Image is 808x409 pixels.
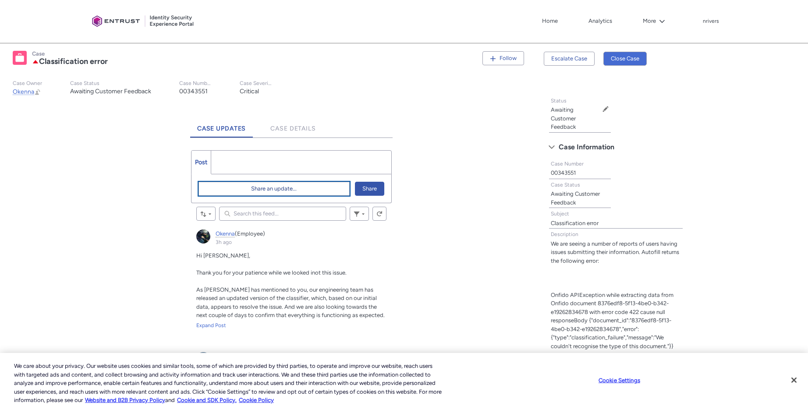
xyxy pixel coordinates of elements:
lightning-formatted-text: 00343551 [179,88,208,95]
button: Follow [482,51,524,65]
p: Case Severity [240,80,272,87]
p: Case Number [179,80,212,87]
button: Case Information [544,140,687,154]
span: Subject [551,211,569,217]
span: Post [195,159,207,166]
span: Follow [500,55,517,61]
span: Case Information [559,141,614,154]
lightning-formatted-text: Awaiting Customer Feedback [551,106,576,130]
article: Okenna, 3h ago [191,224,392,342]
lightning-formatted-text: Awaiting Customer Feedback [70,88,151,95]
img: External User - Okenna (null) [196,229,210,243]
a: More information about our cookie policy., opens in a new tab [85,397,165,403]
lightning-formatted-text: Classification error [551,220,599,226]
lightning-formatted-text: Classification error [39,56,108,66]
a: Cookie and SDK Policy. [177,397,237,403]
span: Case Details [270,125,316,132]
lightning-icon: Escalated [32,57,39,66]
span: Okenna [13,88,34,95]
button: Close Case [603,52,647,66]
div: We care about your privacy. Our website uses cookies and similar tools, some of which are provide... [14,362,444,405]
p: Case Owner [13,80,42,87]
div: Chatter Publisher [191,150,392,203]
a: 3h ago [216,239,232,245]
article: nrivers, Yesterday at 12:55 [191,347,392,395]
span: As [PERSON_NAME] has mentioned to you, our engineering team has released an updated version of th... [196,286,385,319]
img: nrivers [196,352,210,366]
a: Case Details [263,113,323,138]
p: nrivers [703,18,719,25]
a: Okenna [216,230,235,237]
span: Status [551,98,567,104]
button: Share an update... [198,182,350,196]
div: Okenna [196,229,210,243]
span: Description [551,231,578,237]
button: Refresh this feed [372,207,386,221]
input: Search this feed... [219,207,346,221]
a: Home [540,14,560,28]
records-entity-label: Case [32,50,45,57]
button: Cookie Settings [592,372,647,389]
button: User Profile nrivers [702,16,719,25]
span: Hi [PERSON_NAME], [196,252,250,259]
a: Case Updates [190,113,253,138]
button: Close [784,370,804,390]
span: Thank you for your patience while we looked inot this issue. [196,269,347,276]
button: Change Owner [34,88,41,95]
span: (Employee) [235,230,265,237]
a: Cookie Policy [239,397,274,403]
button: Share [355,182,384,196]
span: Case Number [551,161,584,167]
button: Escalate Case [544,52,595,66]
span: Case Updates [197,125,246,132]
p: Case Status [70,80,151,87]
button: Edit Status [602,106,609,113]
span: Share [362,182,377,195]
lightning-formatted-text: 00343551 [551,169,576,176]
a: Analytics, opens in new tab [586,14,614,28]
span: Case Status [551,182,580,188]
lightning-formatted-text: Critical [240,88,259,95]
a: Expand Post [196,321,386,329]
span: Share an update... [251,182,297,195]
lightning-formatted-text: Awaiting Customer Feedback [551,190,600,206]
button: More [641,14,667,28]
a: Post [191,151,211,174]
